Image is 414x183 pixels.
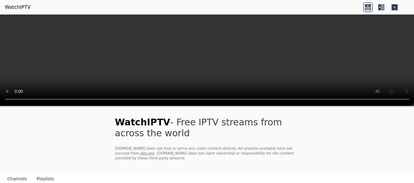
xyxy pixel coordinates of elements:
[115,146,299,161] p: [DOMAIN_NAME] does not host or serve any video content directly. All streams available here are s...
[5,4,31,11] a: WatchIPTV
[115,117,299,139] h1: - Free IPTV streams from across the world
[140,151,154,155] a: iptv-org
[115,117,170,127] span: WatchIPTV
